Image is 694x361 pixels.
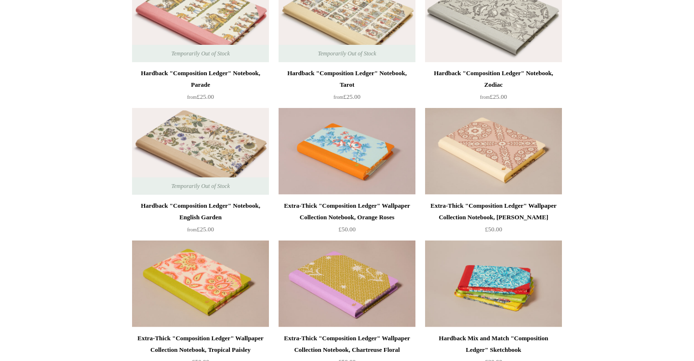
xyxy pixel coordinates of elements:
img: Extra-Thick "Composition Ledger" Wallpaper Collection Notebook, Chartreuse Floral [279,241,415,327]
a: Extra-Thick "Composition Ledger" Wallpaper Collection Notebook, Chartreuse Floral Extra-Thick "Co... [279,241,415,327]
a: Extra-Thick "Composition Ledger" Wallpaper Collection Notebook, Tropical Paisley Extra-Thick "Com... [132,241,269,327]
span: Temporarily Out of Stock [161,45,239,62]
a: Hardback "Composition Ledger" Notebook, English Garden Hardback "Composition Ledger" Notebook, En... [132,108,269,195]
div: Extra-Thick "Composition Ledger" Wallpaper Collection Notebook, Tropical Paisley [134,333,267,356]
div: Hardback "Composition Ledger" Notebook, Zodiac [427,67,560,91]
a: Extra-Thick "Composition Ledger" Wallpaper Collection Notebook, Laurel Trellis Extra-Thick "Compo... [425,108,562,195]
span: £25.00 [480,93,507,100]
span: Temporarily Out of Stock [161,177,239,195]
div: Extra-Thick "Composition Ledger" Wallpaper Collection Notebook, [PERSON_NAME] [427,200,560,223]
span: £50.00 [485,226,502,233]
div: Extra-Thick "Composition Ledger" Wallpaper Collection Notebook, Orange Roses [281,200,413,223]
span: £25.00 [187,226,214,233]
img: Hardback "Composition Ledger" Notebook, English Garden [132,108,269,195]
img: Hardback Mix and Match "Composition Ledger" Sketchbook [425,241,562,327]
img: Extra-Thick "Composition Ledger" Wallpaper Collection Notebook, Tropical Paisley [132,241,269,327]
a: Extra-Thick "Composition Ledger" Wallpaper Collection Notebook, Orange Roses £50.00 [279,200,415,240]
span: £50.00 [338,226,356,233]
span: from [334,94,343,100]
img: Extra-Thick "Composition Ledger" Wallpaper Collection Notebook, Laurel Trellis [425,108,562,195]
span: £25.00 [187,93,214,100]
a: Hardback "Composition Ledger" Notebook, Zodiac from£25.00 [425,67,562,107]
div: Hardback "Composition Ledger" Notebook, Parade [134,67,267,91]
div: Hardback "Composition Ledger" Notebook, Tarot [281,67,413,91]
a: Hardback Mix and Match "Composition Ledger" Sketchbook Hardback Mix and Match "Composition Ledger... [425,241,562,327]
a: Hardback "Composition Ledger" Notebook, Tarot from£25.00 [279,67,415,107]
div: Hardback Mix and Match "Composition Ledger" Sketchbook [427,333,560,356]
span: £25.00 [334,93,360,100]
a: Extra-Thick "Composition Ledger" Wallpaper Collection Notebook, Orange Roses Extra-Thick "Composi... [279,108,415,195]
div: Hardback "Composition Ledger" Notebook, English Garden [134,200,267,223]
a: Hardback "Composition Ledger" Notebook, English Garden from£25.00 [132,200,269,240]
a: Hardback "Composition Ledger" Notebook, Parade from£25.00 [132,67,269,107]
span: Temporarily Out of Stock [308,45,386,62]
a: Extra-Thick "Composition Ledger" Wallpaper Collection Notebook, [PERSON_NAME] £50.00 [425,200,562,240]
div: Extra-Thick "Composition Ledger" Wallpaper Collection Notebook, Chartreuse Floral [281,333,413,356]
span: from [187,94,197,100]
span: from [480,94,490,100]
img: Extra-Thick "Composition Ledger" Wallpaper Collection Notebook, Orange Roses [279,108,415,195]
span: from [187,227,197,232]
